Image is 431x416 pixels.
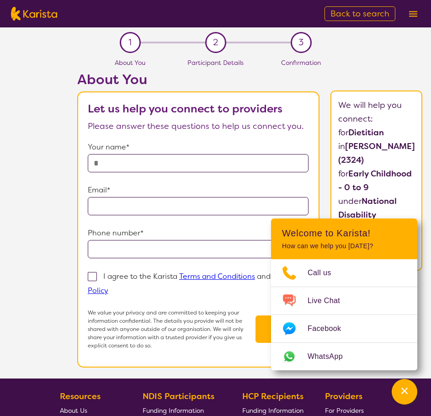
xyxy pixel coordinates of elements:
[338,141,415,165] b: [PERSON_NAME] (2324)
[88,272,298,295] p: I agree to the Karista and
[282,228,406,239] h2: Welcome to Karista!
[115,59,145,67] span: About You
[409,11,417,17] img: menu
[213,36,218,49] span: 2
[338,167,415,194] p: for
[143,391,214,402] b: NDIS Participants
[308,350,354,363] span: WhatsApp
[88,140,309,154] p: Your name*
[143,406,204,415] span: Funding Information
[330,8,389,19] span: Back to search
[271,219,417,370] div: Channel Menu
[308,294,351,308] span: Live Chat
[325,391,362,402] b: Providers
[325,6,395,21] a: Back to search
[308,322,352,336] span: Facebook
[348,127,384,138] b: Dietitian
[60,391,101,402] b: Resources
[271,259,417,370] ul: Choose channel
[281,59,321,67] span: Confirmation
[338,168,412,193] b: Early Childhood - 0 to 9
[338,196,413,248] b: National Disability Insurance Scheme (NDIS)
[242,391,303,402] b: HCP Recipients
[128,36,132,49] span: 1
[187,59,244,67] span: Participant Details
[338,126,415,139] p: for
[88,119,309,133] p: Please answer these questions to help us connect you.
[11,7,57,21] img: Karista logo
[179,272,255,281] a: Terms and Conditions
[88,183,309,197] p: Email*
[308,266,342,280] span: Call us
[271,343,417,370] a: Web link opens in a new tab.
[298,36,303,49] span: 3
[325,406,364,415] span: For Providers
[255,315,309,343] button: Next
[338,194,415,249] p: under .
[60,406,87,415] span: About Us
[88,226,309,240] p: Phone number*
[88,309,256,350] p: We value your privacy and are committed to keeping your information confidential. The details you...
[392,379,417,405] button: Channel Menu
[77,71,319,88] h2: About You
[282,242,406,250] p: How can we help you [DATE]?
[338,139,415,167] p: in
[338,98,415,126] p: We will help you connect:
[242,406,303,415] span: Funding Information
[88,101,282,116] b: Let us help you connect to providers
